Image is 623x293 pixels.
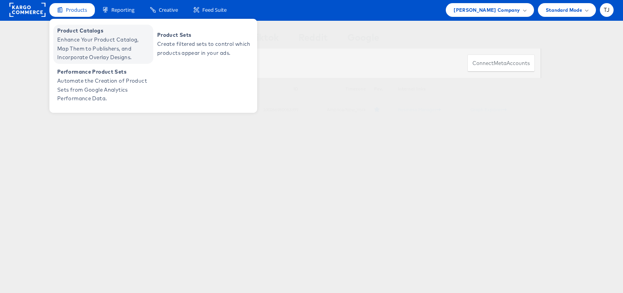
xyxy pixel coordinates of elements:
div: Google [347,31,379,48]
a: Business Manager [398,107,441,112]
span: Product Catalogs [57,26,151,35]
span: Create filtered sets to control which products appear in your ads. [157,40,251,58]
a: Product Sets Create filtered sets to control which products appear in your ads. [153,25,253,64]
th: Timezone [303,78,370,100]
div: Reddit [298,31,328,48]
a: Product Catalogs Enhance Your Product Catalog, Map Them to Publishers, and Incorporate Overlay De... [53,25,153,64]
a: Performance Product Sets Automate the Creation of Product Sets from Google Analytics Performance ... [53,66,153,105]
span: Creative [159,6,178,14]
div: Tiktok [251,31,279,48]
th: ID [240,78,303,100]
span: Feed Suite [202,6,227,14]
span: Standard Mode [546,6,582,14]
span: meta [494,60,507,67]
button: ConnectmetaAccounts [467,54,535,72]
a: Graph Explorer [470,107,507,112]
span: Product Sets [157,31,251,40]
span: Performance Product Sets [57,67,151,76]
span: Reporting [111,6,134,14]
td: 100266950083399 [240,100,303,119]
span: [PERSON_NAME] Company [454,6,520,14]
span: TJ [604,7,610,13]
td: America/New_York [303,100,370,119]
span: Enhance Your Product Catalog, Map Them to Publishers, and Incorporate Overlay Designs. [57,35,151,62]
span: Automate the Creation of Product Sets from Google Analytics Performance Data. [57,76,151,103]
span: Products [66,6,87,14]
